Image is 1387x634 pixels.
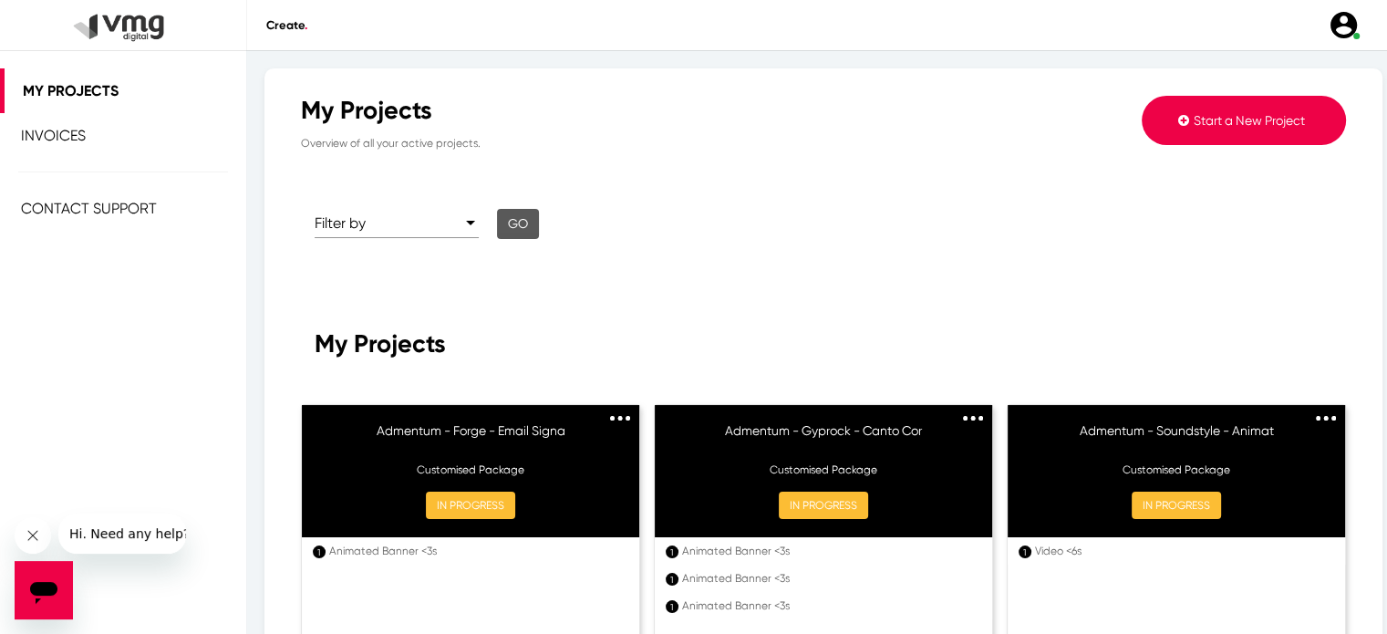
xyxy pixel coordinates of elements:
[779,492,868,519] button: IN PROGRESS
[497,209,539,239] button: Go
[1019,546,1031,558] div: 1
[1194,113,1305,128] span: Start a New Project
[266,18,307,32] span: Create
[666,573,678,586] div: 1
[15,561,73,619] iframe: Button to launch messaging window
[1132,492,1221,519] button: IN PROGRESS
[682,543,976,559] div: Animated Banner <3s
[666,546,678,558] div: 1
[682,598,976,614] div: Animated Banner <3s
[11,13,131,27] span: Hi. Need any help?
[1317,9,1369,41] a: user
[58,514,186,554] iframe: Message from company
[1142,96,1346,145] button: Start a New Project
[329,543,623,559] div: Animated Banner <3s
[320,462,621,478] p: Customised Package
[666,600,678,613] div: 1
[305,18,307,32] span: .
[426,492,515,519] button: IN PROGRESS
[21,127,86,144] span: Invoices
[963,416,983,421] img: 3dots.svg
[1328,9,1360,41] img: user
[610,416,630,421] img: 3dots.svg
[1026,423,1327,451] h6: Admentum - Soundstyle - Animat
[320,423,621,451] h6: Admentum - Forge - Email Signa
[313,546,326,558] div: 1
[1026,462,1327,478] p: Customised Package
[682,570,976,587] div: Animated Banner <3s
[673,423,974,451] h6: Admentum - Gyprock - Canto Cor
[673,462,974,478] p: Customised Package
[15,517,51,554] iframe: Close message
[301,126,988,151] p: Overview of all your active projects.
[301,96,988,126] div: My Projects
[21,200,157,217] span: Contact Support
[1316,416,1336,421] img: 3dots.svg
[1035,543,1329,559] div: Video <6s
[315,328,446,359] span: My Projects
[23,82,119,99] span: My Projects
